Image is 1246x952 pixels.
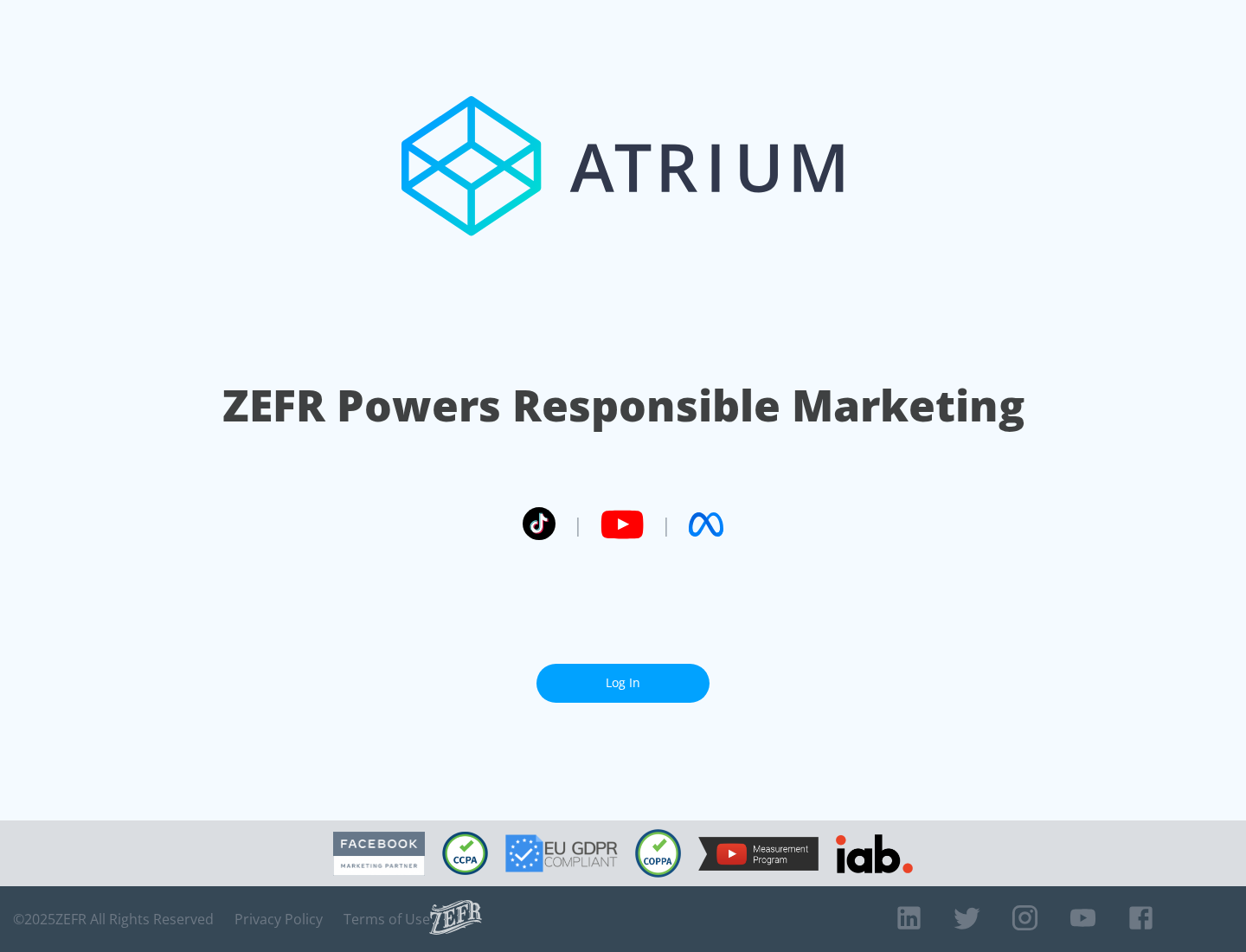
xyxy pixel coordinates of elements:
img: CCPA Compliant [442,832,488,875]
a: Privacy Policy [234,910,323,928]
span: © 2025 ZEFR All Rights Reserved [13,910,214,928]
span: | [661,511,671,537]
img: IAB [836,834,913,873]
img: YouTube Measurement Program [698,837,819,871]
a: Log In [536,664,710,703]
a: Terms of Use [344,910,430,928]
span: | [573,511,583,537]
h1: ZEFR Powers Responsible Marketing [222,376,1024,435]
img: COPPA Compliant [635,829,681,878]
img: Facebook Marketing Partner [333,832,425,876]
img: GDPR Compliant [505,834,618,872]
